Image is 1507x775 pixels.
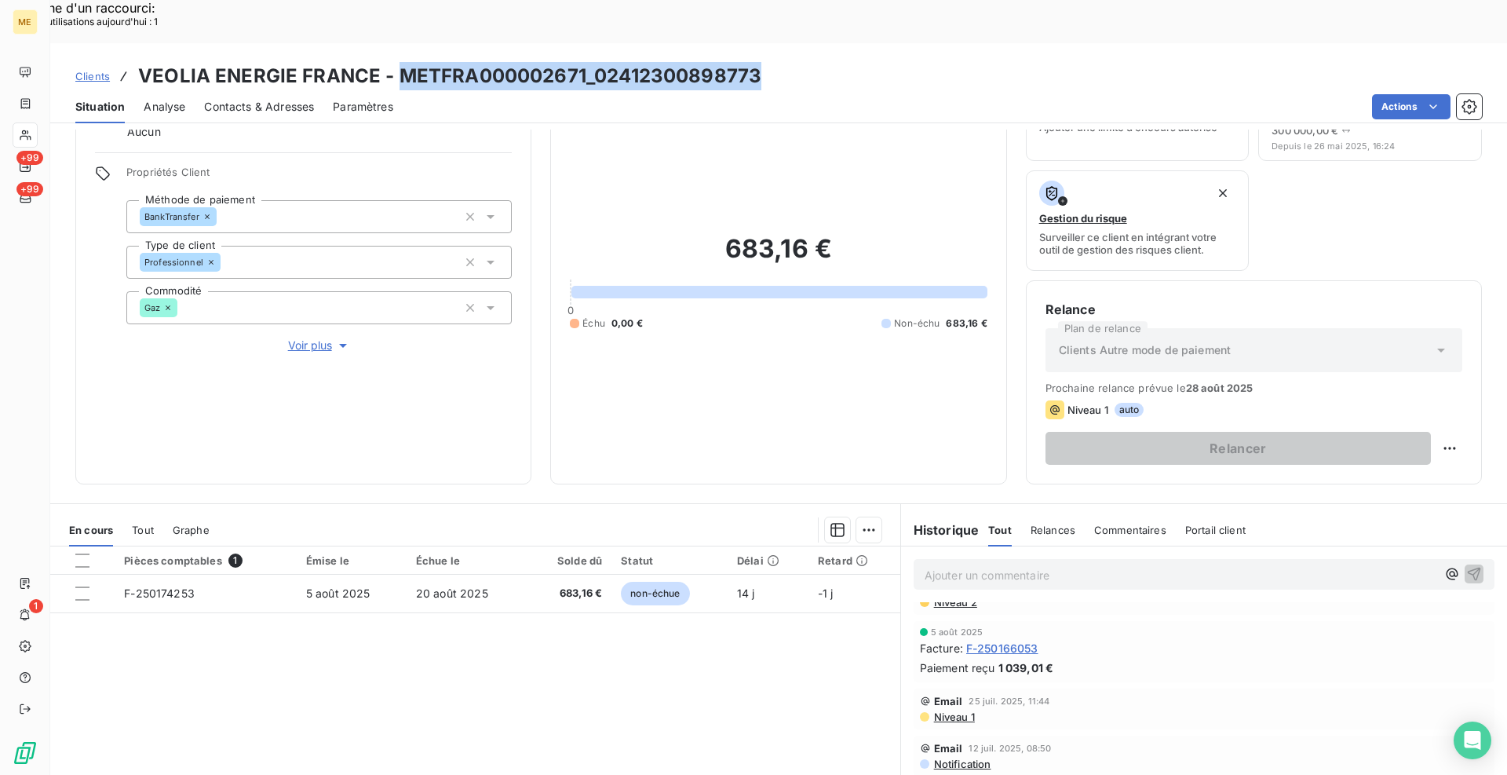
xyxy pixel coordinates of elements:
[132,524,154,536] span: Tout
[1039,231,1236,256] span: Surveiller ce client en intégrant votre outil de gestion des risques client.
[1186,382,1253,394] span: 28 août 2025
[138,62,761,90] h3: VEOLIA ENERGIE FRANCE - METFRA000002671_02412300898773
[173,524,210,536] span: Graphe
[737,554,799,567] div: Délai
[416,554,518,567] div: Échue le
[934,695,963,707] span: Email
[570,233,987,280] h2: 683,16 €
[567,304,574,316] span: 0
[1272,141,1469,151] span: Depuis le 26 mai 2025, 16:24
[537,554,603,567] div: Solde dû
[13,154,37,179] a: +99
[932,596,977,609] span: Niveau 2
[16,151,43,165] span: +99
[124,587,195,600] span: F-250174253
[144,99,185,115] span: Analyse
[126,166,512,188] span: Propriétés Client
[306,587,370,600] span: 5 août 2025
[75,68,110,84] a: Clients
[124,554,287,568] div: Pièces comptables
[75,70,110,82] span: Clients
[894,316,940,331] span: Non-échu
[75,99,125,115] span: Situation
[29,599,43,613] span: 1
[934,742,963,755] span: Email
[177,301,190,315] input: Ajouter une valeur
[1454,722,1491,759] div: Open Intercom Messenger
[1372,94,1450,119] button: Actions
[333,99,393,115] span: Paramètres
[932,711,975,723] span: Niveau 1
[228,554,243,568] span: 1
[537,586,603,601] span: 683,16 €
[1067,404,1108,416] span: Niveau 1
[818,587,834,600] span: -1 j
[126,337,512,354] button: Voir plus
[127,124,161,140] span: Aucun
[1045,382,1462,394] span: Prochaine relance prévue le
[1026,170,1250,271] button: Gestion du risqueSurveiller ce client en intégrant votre outil de gestion des risques client.
[621,582,689,605] span: non-échue
[288,338,351,353] span: Voir plus
[217,210,229,224] input: Ajouter une valeur
[920,660,995,676] span: Paiement reçu
[13,740,38,766] img: Logo LeanPay
[1045,432,1431,465] button: Relancer
[901,521,980,539] h6: Historique
[1115,403,1144,417] span: auto
[1272,124,1338,137] span: 300 000,00 €
[988,524,1012,536] span: Tout
[204,99,314,115] span: Contacts & Adresses
[144,303,160,313] span: Gaz
[13,185,37,210] a: +99
[221,255,233,269] input: Ajouter une valeur
[969,744,1051,753] span: 12 juil. 2025, 08:50
[416,587,488,600] span: 20 août 2025
[144,258,203,267] span: Professionnel
[931,627,983,637] span: 5 août 2025
[998,660,1054,676] span: 1 039,01 €
[611,316,643,331] span: 0,00 €
[582,316,605,331] span: Échu
[1039,212,1127,225] span: Gestion du risque
[1045,300,1462,319] h6: Relance
[932,758,991,770] span: Notification
[1031,524,1075,536] span: Relances
[966,640,1038,656] span: F-250166053
[16,182,43,196] span: +99
[737,587,755,600] span: 14 j
[621,554,718,567] div: Statut
[818,554,891,567] div: Retard
[306,554,397,567] div: Émise le
[946,316,987,331] span: 683,16 €
[69,524,113,536] span: En cours
[920,640,963,656] span: Facture :
[1094,524,1166,536] span: Commentaires
[1185,524,1246,536] span: Portail client
[1059,342,1232,358] span: Clients Autre mode de paiement
[144,212,199,221] span: BankTransfer
[969,696,1049,706] span: 25 juil. 2025, 11:44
